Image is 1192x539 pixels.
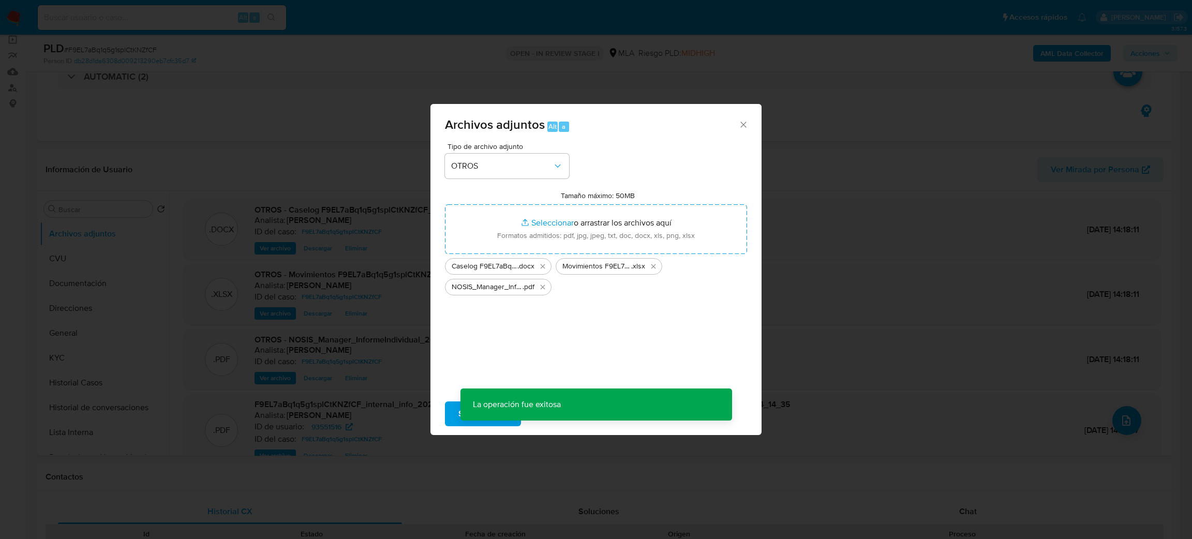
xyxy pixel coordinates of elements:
span: a [562,122,565,131]
button: Eliminar Caselog F9EL7aBq1q5g1splCtKNZfCF_2025_09_09_08_27_58.docx [537,260,549,273]
span: Alt [548,122,557,131]
span: Movimientos F9EL7aBq1q5g1splCtKNZfCF [562,261,631,272]
span: OTROS [451,161,553,171]
span: .pdf [523,282,534,292]
span: Tipo de archivo adjunto [448,143,572,150]
span: .docx [517,261,534,272]
span: Caselog F9EL7aBq1q5g1splCtKNZfCF_2025_09_09_08_27_58 [452,261,517,272]
span: .xlsx [631,261,645,272]
button: Subir archivo [445,401,521,426]
span: Archivos adjuntos [445,115,545,133]
button: OTROS [445,154,569,178]
span: Cancelar [539,402,572,425]
span: Subir archivo [458,402,508,425]
span: NOSIS_Manager_InformeIndividual_20353235819_654924_20250909140810 [452,282,523,292]
ul: Archivos seleccionados [445,254,747,295]
p: La operación fue exitosa [460,388,573,421]
button: Eliminar NOSIS_Manager_InformeIndividual_20353235819_654924_20250909140810.pdf [537,281,549,293]
button: Eliminar Movimientos F9EL7aBq1q5g1splCtKNZfCF.xlsx [647,260,660,273]
button: Cerrar [738,119,748,129]
label: Tamaño máximo: 50MB [561,191,635,200]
